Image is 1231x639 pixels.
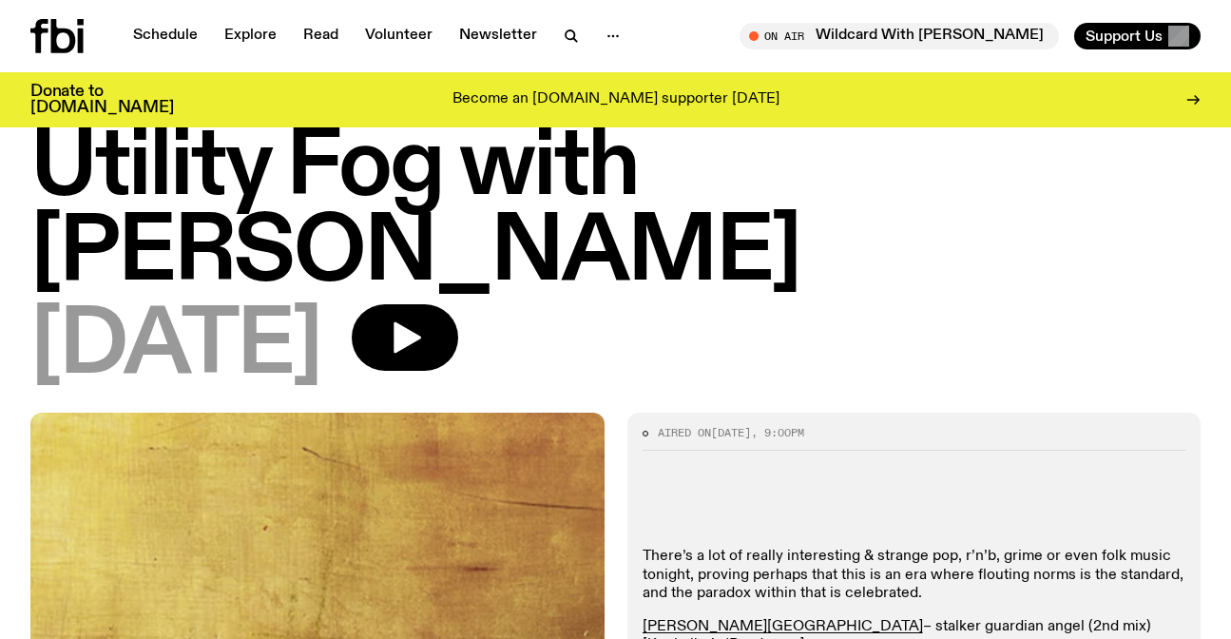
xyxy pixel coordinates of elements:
[452,91,779,108] p: Become an [DOMAIN_NAME] supporter [DATE]
[30,304,321,390] span: [DATE]
[448,23,548,49] a: Newsletter
[122,23,209,49] a: Schedule
[30,84,174,116] h3: Donate to [DOMAIN_NAME]
[643,548,1186,603] p: There’s a lot of really interesting & strange pop, r’n’b, grime or even folk music tonight, provi...
[292,23,350,49] a: Read
[354,23,444,49] a: Volunteer
[751,425,804,440] span: , 9:00pm
[643,619,923,634] a: [PERSON_NAME][GEOGRAPHIC_DATA]
[30,126,1201,297] h1: Utility Fog with [PERSON_NAME]
[1074,23,1201,49] button: Support Us
[1086,28,1163,45] span: Support Us
[711,425,751,440] span: [DATE]
[658,425,711,440] span: Aired on
[213,23,288,49] a: Explore
[740,23,1059,49] button: On AirWildcard With [PERSON_NAME]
